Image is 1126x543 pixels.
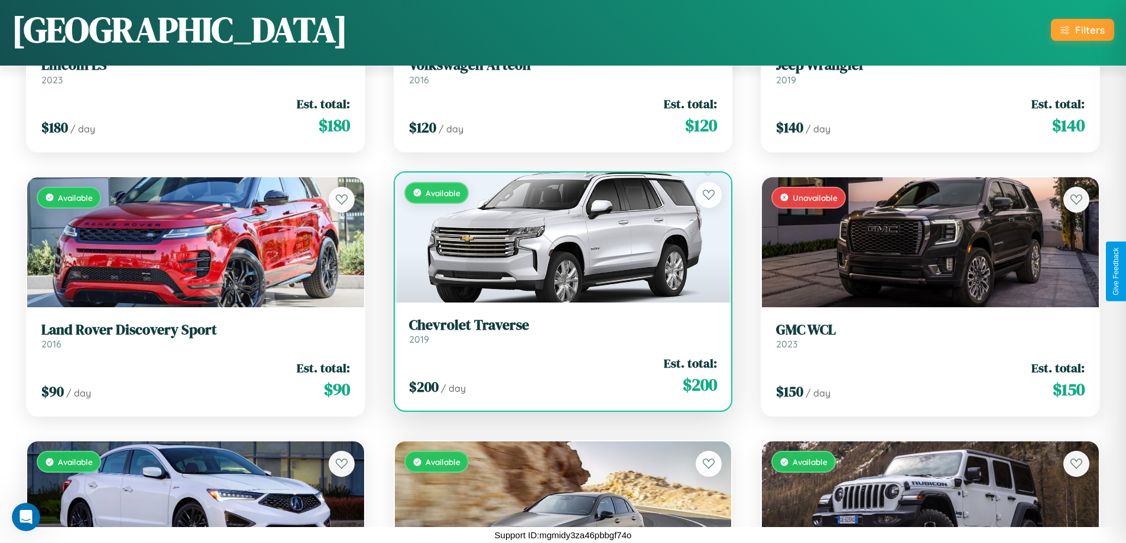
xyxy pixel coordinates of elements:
[495,527,632,543] p: Support ID: mgmidy3za46pbbgf74o
[1031,95,1085,112] span: Est. total:
[409,118,436,137] span: $ 120
[793,457,828,467] span: Available
[426,457,460,467] span: Available
[12,503,40,531] iframe: Intercom live chat
[58,457,93,467] span: Available
[664,355,717,372] span: Est. total:
[664,95,717,112] span: Est. total:
[776,321,1085,339] h3: GMC WCL
[58,193,93,203] span: Available
[297,359,350,376] span: Est. total:
[41,338,61,350] span: 2016
[1052,113,1085,137] span: $ 140
[441,382,466,394] span: / day
[685,113,717,137] span: $ 120
[793,193,838,203] span: Unavailable
[41,74,63,86] span: 2023
[806,123,830,135] span: / day
[41,382,64,401] span: $ 90
[409,377,439,396] span: $ 200
[409,74,429,86] span: 2016
[41,321,350,339] h3: Land Rover Discovery Sport
[806,387,830,399] span: / day
[297,95,350,112] span: Est. total:
[70,123,95,135] span: / day
[324,378,350,401] span: $ 90
[776,118,803,137] span: $ 140
[683,373,717,396] span: $ 200
[409,317,718,334] h3: Chevrolet Traverse
[409,317,718,346] a: Chevrolet Traverse2019
[776,338,797,350] span: 2023
[1031,359,1085,376] span: Est. total:
[776,74,796,86] span: 2019
[41,118,68,137] span: $ 180
[41,57,350,74] h3: Lincoln LS
[319,113,350,137] span: $ 180
[41,321,350,350] a: Land Rover Discovery Sport2016
[1051,19,1114,41] button: Filters
[426,188,460,198] span: Available
[409,57,718,86] a: Volkswagen Arteon2016
[1075,24,1105,36] div: Filters
[409,57,718,74] h3: Volkswagen Arteon
[776,57,1085,74] h3: Jeep Wrangler
[776,57,1085,86] a: Jeep Wrangler2019
[439,123,463,135] span: / day
[12,5,348,54] h1: [GEOGRAPHIC_DATA]
[1053,378,1085,401] span: $ 150
[776,382,803,401] span: $ 150
[776,321,1085,350] a: GMC WCL2023
[66,387,91,399] span: / day
[1112,248,1120,295] div: Give Feedback
[409,333,429,345] span: 2019
[41,57,350,86] a: Lincoln LS2023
